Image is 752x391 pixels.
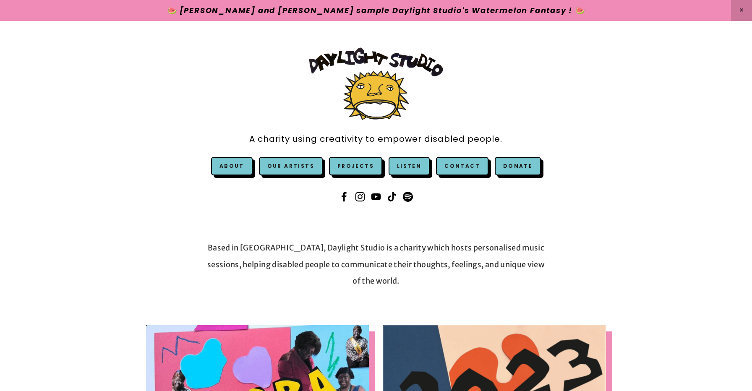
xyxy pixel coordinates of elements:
p: Based in [GEOGRAPHIC_DATA], Daylight Studio is a charity which hosts personalised music sessions,... [205,240,547,289]
a: Donate [495,157,541,175]
a: Projects [329,157,382,175]
a: A charity using creativity to empower disabled people. [249,130,502,149]
a: Contact [436,157,488,175]
img: Daylight Studio [309,47,443,120]
a: Our Artists [259,157,323,175]
a: Listen [397,162,421,169]
a: About [219,162,244,169]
